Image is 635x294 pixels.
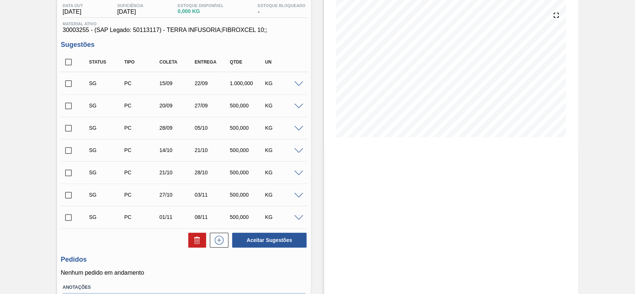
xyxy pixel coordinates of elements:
[122,125,161,131] div: Pedido de Compra
[62,282,305,293] label: Anotações
[87,125,126,131] div: Sugestão Criada
[263,192,302,198] div: KG
[193,214,231,220] div: 08/11/2025
[193,59,231,65] div: Entrega
[206,233,228,248] div: Nova sugestão
[87,80,126,86] div: Sugestão Criada
[258,3,305,8] span: Estoque Bloqueado
[87,103,126,109] div: Sugestão Criada
[228,232,307,248] div: Aceitar Sugestões
[193,103,231,109] div: 27/09/2025
[157,169,196,175] div: 21/10/2025
[157,59,196,65] div: Coleta
[122,80,161,86] div: Pedido de Compra
[122,147,161,153] div: Pedido de Compra
[193,125,231,131] div: 05/10/2025
[263,169,302,175] div: KG
[62,3,83,8] span: Data out
[193,169,231,175] div: 28/10/2025
[263,59,302,65] div: UN
[263,103,302,109] div: KG
[228,169,267,175] div: 500,000
[87,214,126,220] div: Sugestão Criada
[228,192,267,198] div: 500,000
[177,3,223,8] span: Estoque Disponível
[62,9,83,15] span: [DATE]
[122,59,161,65] div: Tipo
[193,147,231,153] div: 21/10/2025
[256,3,307,15] div: -
[228,103,267,109] div: 500,000
[228,147,267,153] div: 500,000
[228,214,267,220] div: 500,000
[122,103,161,109] div: Pedido de Compra
[157,103,196,109] div: 20/09/2025
[87,147,126,153] div: Sugestão Criada
[117,9,143,15] span: [DATE]
[122,169,161,175] div: Pedido de Compra
[263,125,302,131] div: KG
[228,80,267,86] div: 1.000,000
[185,233,206,248] div: Excluir Sugestões
[62,22,305,26] span: Material ativo
[177,9,223,14] span: 0,000 KG
[157,80,196,86] div: 15/09/2025
[62,27,305,33] span: 30003255 - (SAP Legado: 50113117) - TERRA INFUSORIA;FIBROXCEL 10;;
[228,125,267,131] div: 500,000
[193,80,231,86] div: 22/09/2025
[157,125,196,131] div: 28/09/2025
[263,214,302,220] div: KG
[61,256,307,264] h3: Pedidos
[122,192,161,198] div: Pedido de Compra
[193,192,231,198] div: 03/11/2025
[87,169,126,175] div: Sugestão Criada
[157,214,196,220] div: 01/11/2025
[87,192,126,198] div: Sugestão Criada
[117,3,143,8] span: Suficiência
[87,59,126,65] div: Status
[61,41,307,49] h3: Sugestões
[263,80,302,86] div: KG
[228,59,267,65] div: Qtde
[157,147,196,153] div: 14/10/2025
[263,147,302,153] div: KG
[232,233,307,248] button: Aceitar Sugestões
[61,269,307,276] p: Nenhum pedido em andamento
[157,192,196,198] div: 27/10/2025
[122,214,161,220] div: Pedido de Compra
